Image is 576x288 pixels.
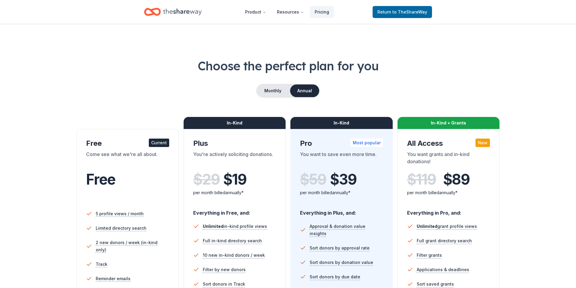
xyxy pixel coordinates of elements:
div: Plus [193,139,276,148]
span: Return [377,8,427,16]
span: Full in-kind directory search [203,237,262,244]
div: per month billed annually* [407,189,490,196]
span: Limited directory search [96,225,146,232]
span: Sort donors in Track [203,280,245,288]
a: Home [144,5,202,19]
span: Reminder emails [96,275,130,282]
span: $ 19 [223,171,247,188]
div: Free [86,139,169,148]
button: Monthly [257,84,289,97]
span: Sort saved grants [417,280,454,288]
span: in-kind profile views [203,224,267,229]
button: Resources [272,6,309,18]
span: Sort donors by donation value [310,259,373,266]
span: Unlimited [417,224,437,229]
div: Everything in Free, and: [193,204,276,217]
button: Annual [290,84,319,97]
span: 5 profile views / month [96,210,144,217]
div: In-Kind [290,117,393,129]
div: In-Kind [184,117,286,129]
div: per month billed annually* [193,189,276,196]
div: Everything in Plus, and: [300,204,383,217]
span: $ 39 [330,171,356,188]
a: Returnto TheShareWay [373,6,432,18]
div: In-Kind + Grants [397,117,500,129]
span: Applications & deadlines [417,266,469,273]
div: Come see what we're all about. [86,151,169,167]
div: Pro [300,139,383,148]
span: $ 89 [443,171,470,188]
span: Free [86,170,115,188]
span: Filter by new donors [203,266,246,273]
span: Approval & donation value insights [310,223,383,237]
a: Pricing [310,6,334,18]
span: Unlimited [203,224,223,229]
div: You want grants and in-kind donations! [407,151,490,167]
div: You're actively soliciting donations. [193,151,276,167]
div: Current [149,139,169,147]
span: to TheShareWay [392,9,427,14]
span: Full grant directory search [417,237,472,244]
span: grant profile views [417,224,477,229]
span: Filter grants [417,252,442,259]
span: 2 new donors / week (in-kind only) [96,239,169,253]
div: All Access [407,139,490,148]
button: Product [240,6,271,18]
h1: Choose the perfect plan for you [24,57,552,74]
nav: Main [240,5,334,19]
span: Sort donors by approval rate [310,244,370,252]
span: 10 new in-kind donors / week [203,252,265,259]
div: Everything in Pro, and: [407,204,490,217]
div: per month billed annually* [300,189,383,196]
span: Track [96,261,107,268]
div: You want to save even more time. [300,151,383,167]
div: Most popular [350,139,383,147]
span: Sort donors by due date [310,273,360,280]
div: New [475,139,490,147]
